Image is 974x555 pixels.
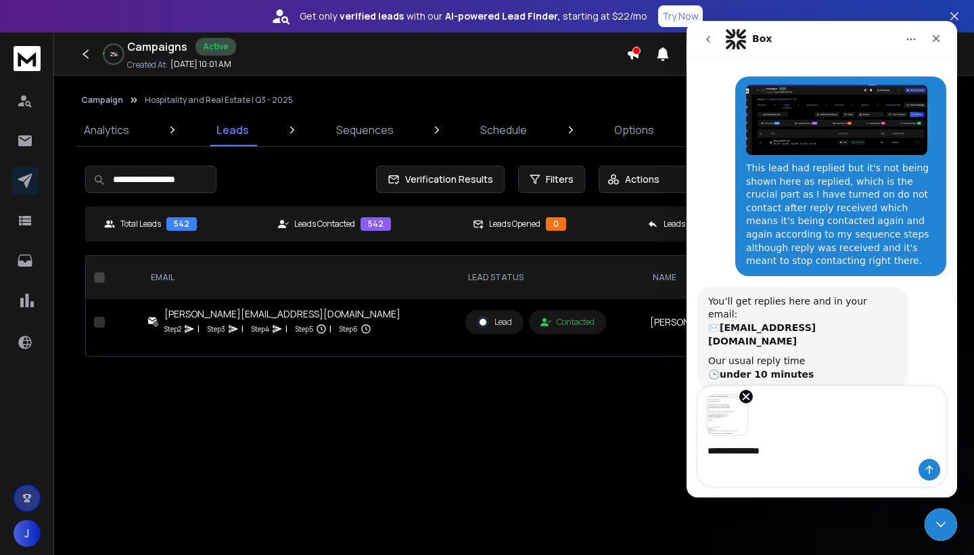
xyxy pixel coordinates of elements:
strong: verified leads [340,9,404,23]
a: Analytics [76,114,137,146]
p: Leads [216,122,249,138]
td: [PERSON_NAME] [642,299,751,345]
p: | [285,322,287,336]
p: | [329,322,331,336]
p: 2 % [110,50,118,58]
div: 542 [166,217,197,231]
button: Try Now [658,5,703,27]
p: Schedule [480,122,527,138]
p: Created At: [127,60,168,70]
th: NAME [642,256,751,299]
button: Filters [518,166,585,193]
iframe: Intercom live chat [687,21,957,497]
p: Get only with our starting at $22/mo [300,9,647,23]
button: Campaign [81,95,123,106]
span: Verification Results [400,173,493,186]
p: Total Leads [120,219,161,229]
div: [PERSON_NAME][EMAIL_ADDRESS][DOMAIN_NAME] [164,307,400,321]
p: Actions [625,173,659,186]
p: | [241,322,243,336]
div: 0 [546,217,566,231]
a: Schedule [472,114,535,146]
p: Try Now [662,9,699,23]
img: logo [14,46,41,71]
p: Step 2 [164,322,181,336]
h1: Campaigns [127,39,187,55]
div: Active [195,38,236,56]
p: Analytics [84,122,129,138]
p: Step 6 [340,322,358,336]
button: J [14,520,41,547]
iframe: Intercom live chat [925,508,957,541]
p: | [198,322,200,336]
p: Step 3 [208,322,225,336]
p: Step 5 [296,322,313,336]
p: Step 4 [252,322,269,336]
div: Contacted [540,317,595,328]
p: Sequences [336,122,394,138]
p: Hospitality and Real Estate | Q3 - 2025 [145,95,293,106]
button: Verification Results [376,166,505,193]
a: Leads [208,114,257,146]
p: Leads Contacted [294,219,355,229]
span: Filters [546,173,574,186]
p: Leads Opened [489,219,540,229]
p: Leads Replied [664,219,714,229]
p: Options [614,122,654,138]
div: Lead [477,316,512,328]
th: LEAD STATUS [457,256,643,299]
a: Sequences [328,114,402,146]
strong: AI-powered Lead Finder, [445,9,560,23]
a: Options [606,114,662,146]
p: [DATE] 10:01 AM [170,59,231,70]
th: EMAIL [140,256,457,299]
div: 542 [361,217,391,231]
